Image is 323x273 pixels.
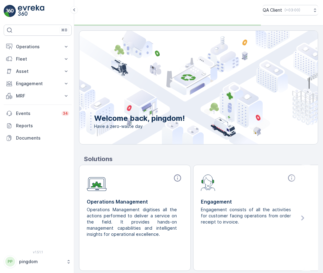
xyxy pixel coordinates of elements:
span: v 1.51.1 [4,250,72,254]
button: QA Client(+03:00) [263,5,318,15]
p: MRF [16,93,59,99]
p: Operations [16,44,59,50]
p: Operations Management digitises all the actions performed to deliver a service on the field. It p... [87,207,178,237]
button: PPpingdom [4,255,72,268]
p: 34 [63,111,68,116]
p: Asset [16,68,59,74]
a: Documents [4,132,72,144]
a: Reports [4,120,72,132]
p: Operations Management [87,198,183,205]
button: MRF [4,90,72,102]
button: Engagement [4,77,72,90]
button: Fleet [4,53,72,65]
p: Solutions [84,154,318,164]
p: Events [16,110,58,117]
span: Have a zero-waste day [94,123,185,129]
img: city illustration [52,31,318,144]
button: Operations [4,41,72,53]
img: logo_light-DOdMpM7g.png [18,5,44,17]
img: module-icon [87,174,107,191]
img: logo [4,5,16,17]
img: module-icon [201,174,215,191]
p: Documents [16,135,69,141]
p: Engagement [201,198,297,205]
p: ( +03:00 ) [285,8,300,13]
p: QA Client [263,7,282,13]
p: ⌘B [61,28,67,33]
p: Engagement [16,81,59,87]
p: Engagement consists of all the activities for customer facing operations from order receipt to in... [201,207,292,225]
p: Reports [16,123,69,129]
p: Fleet [16,56,59,62]
p: Welcome back, pingdom! [94,113,185,123]
button: Asset [4,65,72,77]
div: PP [5,257,15,267]
a: Events34 [4,107,72,120]
p: pingdom [19,259,63,265]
